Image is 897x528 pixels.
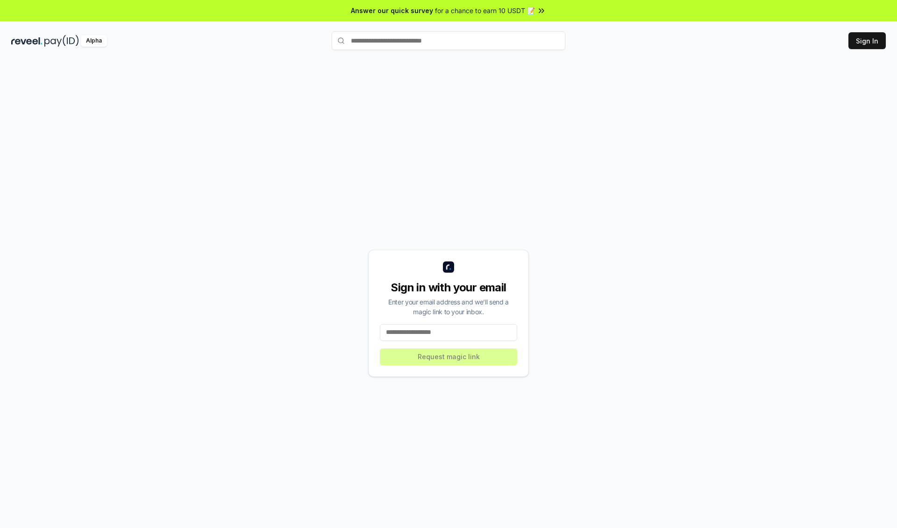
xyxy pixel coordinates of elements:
span: Answer our quick survey [351,6,433,15]
img: pay_id [44,35,79,47]
img: reveel_dark [11,35,43,47]
img: logo_small [443,261,454,273]
div: Enter your email address and we’ll send a magic link to your inbox. [380,297,517,317]
span: for a chance to earn 10 USDT 📝 [435,6,535,15]
div: Alpha [81,35,107,47]
button: Sign In [848,32,886,49]
div: Sign in with your email [380,280,517,295]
